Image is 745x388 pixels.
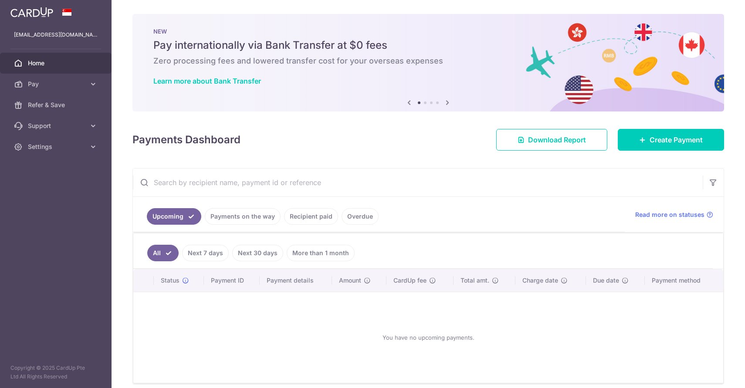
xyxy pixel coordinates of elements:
span: Refer & Save [28,101,85,109]
img: CardUp [10,7,53,17]
h4: Payments Dashboard [132,132,240,148]
th: Payment method [645,269,723,292]
span: Read more on statuses [635,210,704,219]
div: You have no upcoming payments. [144,299,713,376]
span: Status [161,276,179,285]
a: Read more on statuses [635,210,713,219]
span: Charge date [522,276,558,285]
span: Download Report [528,135,586,145]
span: Support [28,121,85,130]
span: Create Payment [650,135,703,145]
th: Payment ID [204,269,260,292]
a: Learn more about Bank Transfer [153,77,261,85]
img: Bank transfer banner [132,14,724,111]
a: Create Payment [618,129,724,151]
input: Search by recipient name, payment id or reference [133,169,703,196]
a: Overdue [342,208,379,225]
span: Total amt. [461,276,489,285]
th: Payment details [260,269,332,292]
a: Download Report [496,129,607,151]
span: Settings [28,142,85,151]
a: Recipient paid [284,208,338,225]
a: Next 7 days [182,245,229,261]
a: Upcoming [147,208,201,225]
p: NEW [153,28,703,35]
a: More than 1 month [287,245,355,261]
h5: Pay internationally via Bank Transfer at $0 fees [153,38,703,52]
a: Payments on the way [205,208,281,225]
span: Pay [28,80,85,88]
span: Home [28,59,85,67]
span: Due date [593,276,619,285]
a: Next 30 days [232,245,283,261]
p: [EMAIL_ADDRESS][DOMAIN_NAME] [14,30,98,39]
span: Amount [339,276,361,285]
h6: Zero processing fees and lowered transfer cost for your overseas expenses [153,56,703,66]
span: CardUp fee [393,276,427,285]
a: All [147,245,179,261]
